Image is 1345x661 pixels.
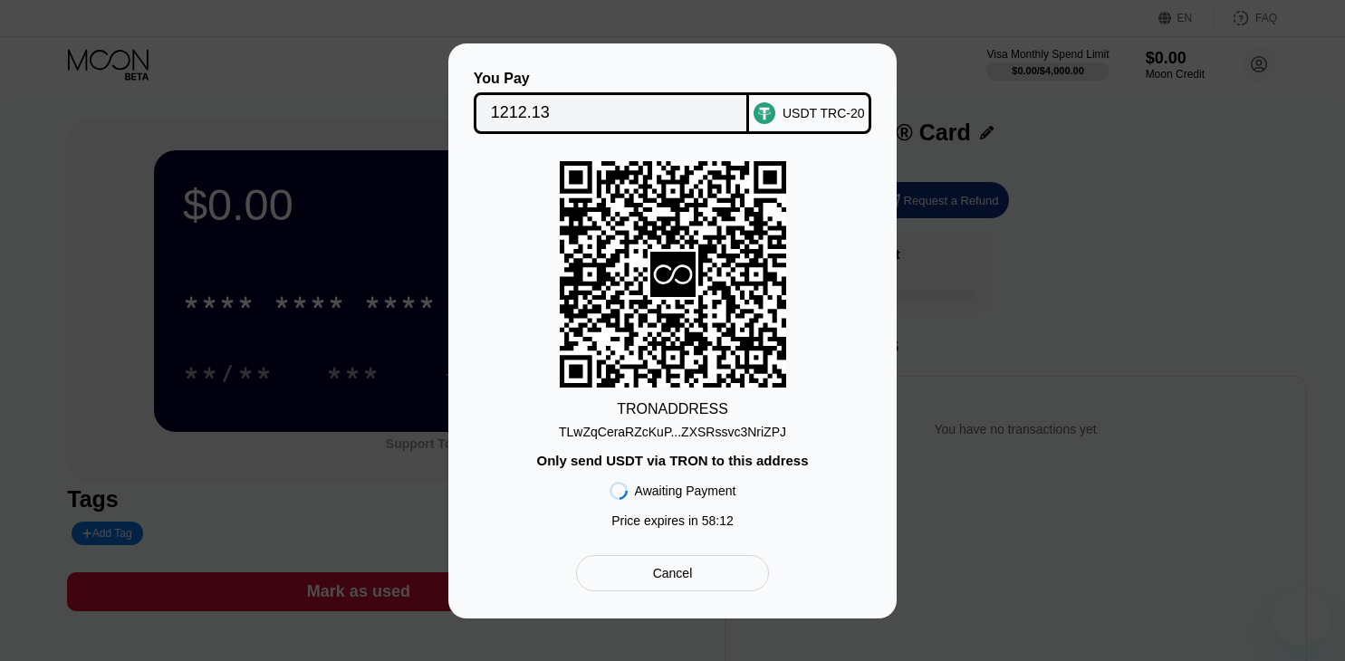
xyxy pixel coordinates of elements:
div: USDT TRC-20 [783,106,865,120]
div: Cancel [653,565,693,581]
div: TRON ADDRESS [617,401,728,417]
iframe: Button to launch messaging window [1273,589,1331,647]
div: You PayUSDT TRC-20 [476,71,869,134]
div: TLwZqCeraRZcKuP...ZXSRssvc3NriZPJ [559,425,786,439]
div: TLwZqCeraRZcKuP...ZXSRssvc3NriZPJ [559,417,786,439]
span: 58 : 12 [702,513,734,528]
div: Price expires in [611,513,734,528]
div: Awaiting Payment [635,484,736,498]
div: You Pay [474,71,750,87]
div: Only send USDT via TRON to this address [536,453,808,468]
div: Cancel [576,555,769,591]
